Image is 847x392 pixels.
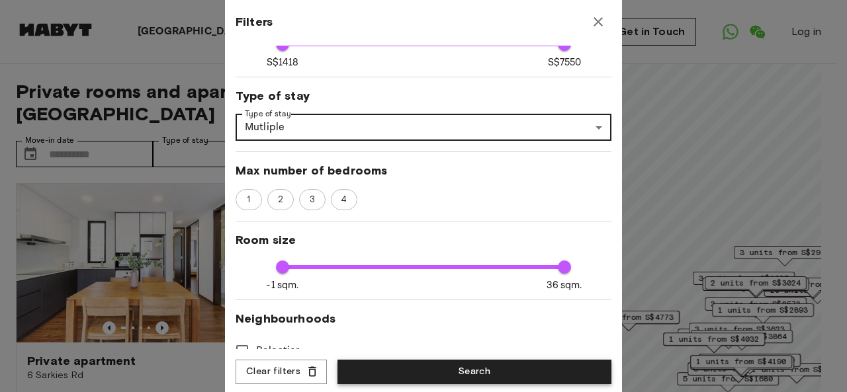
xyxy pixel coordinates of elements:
span: Balestier [256,343,299,359]
div: 4 [331,189,357,210]
span: S$7550 [548,56,582,69]
span: 3 [302,193,322,206]
label: Type of stay [245,108,291,120]
span: 4 [334,193,354,206]
span: -1 sqm. [266,278,298,292]
span: S$1418 [267,56,299,69]
div: 1 [236,189,262,210]
button: Search [337,360,611,384]
div: 3 [299,189,326,210]
div: Mutliple [236,114,611,141]
button: Clear filters [236,360,327,384]
span: Max number of bedrooms [236,163,611,178]
span: Type of stay [236,88,611,104]
span: Neighbourhoods [236,311,611,327]
span: 2 [271,193,290,206]
span: Filters [236,14,273,30]
span: 1 [240,193,257,206]
span: 36 sqm. [547,278,582,292]
div: 2 [267,189,294,210]
span: Room size [236,232,611,248]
